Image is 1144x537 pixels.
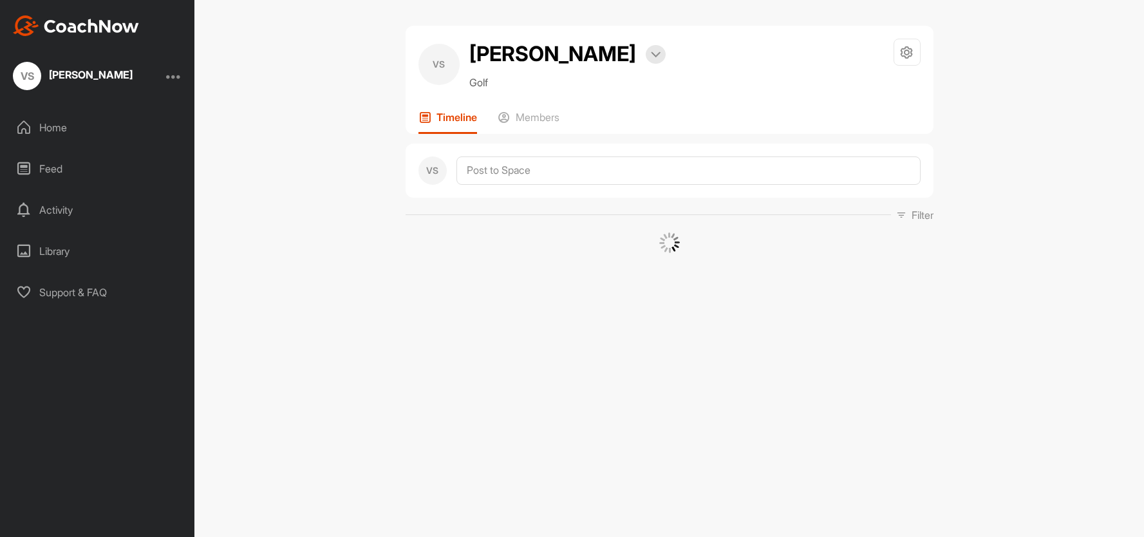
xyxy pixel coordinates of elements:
[7,153,189,185] div: Feed
[7,194,189,226] div: Activity
[469,39,636,70] h2: [PERSON_NAME]
[49,70,133,80] div: [PERSON_NAME]
[7,235,189,267] div: Library
[912,207,933,223] p: Filter
[7,276,189,308] div: Support & FAQ
[7,111,189,144] div: Home
[651,52,661,58] img: arrow-down
[469,75,666,90] p: Golf
[13,62,41,90] div: VS
[436,111,477,124] p: Timeline
[418,44,460,85] div: VS
[516,111,559,124] p: Members
[13,15,139,36] img: CoachNow
[659,232,680,253] img: G6gVgL6ErOh57ABN0eRmCEwV0I4iEi4d8EwaPGI0tHgoAbU4EAHFLEQAh+QQFCgALACwIAA4AGAASAAAEbHDJSesaOCdk+8xg...
[418,156,447,185] div: VS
